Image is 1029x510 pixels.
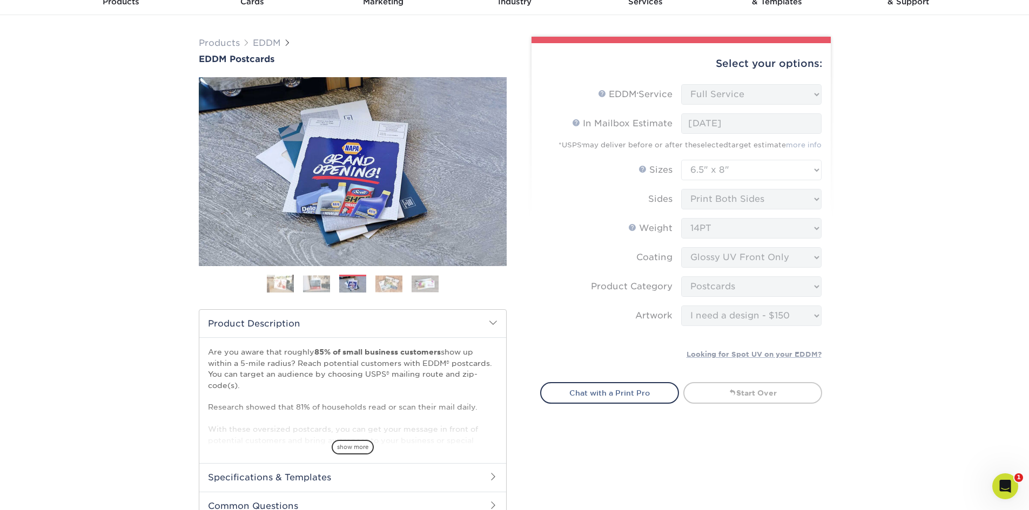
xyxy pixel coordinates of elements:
[314,348,441,356] strong: 85% of small business customers
[339,276,366,293] img: EDDM 03
[683,382,822,404] a: Start Over
[199,38,240,48] a: Products
[199,54,274,64] span: EDDM Postcards
[540,43,822,84] div: Select your options:
[199,54,507,64] a: EDDM Postcards
[199,463,506,491] h2: Specifications & Templates
[540,382,679,404] a: Chat with a Print Pro
[992,473,1018,499] iframe: Intercom live chat
[303,275,330,292] img: EDDM 02
[3,477,92,506] iframe: Google Customer Reviews
[267,274,294,293] img: EDDM 01
[253,38,281,48] a: EDDM
[332,440,374,454] span: show more
[199,77,507,266] img: EDDM Postcards 03
[375,275,402,292] img: EDDM 04
[412,275,439,292] img: EDDM 05
[199,310,506,337] h2: Product Description
[1014,473,1023,482] span: 1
